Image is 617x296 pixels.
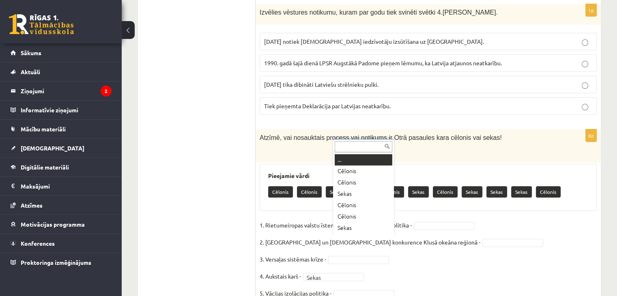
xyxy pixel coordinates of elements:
div: Cēlonis [335,234,392,245]
div: Cēlonis [335,199,392,211]
div: Cēlonis [335,211,392,222]
div: Cēlonis [335,165,392,177]
div: Cēlonis [335,177,392,188]
div: ... [335,154,392,165]
div: Sekas [335,222,392,234]
div: Sekas [335,188,392,199]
